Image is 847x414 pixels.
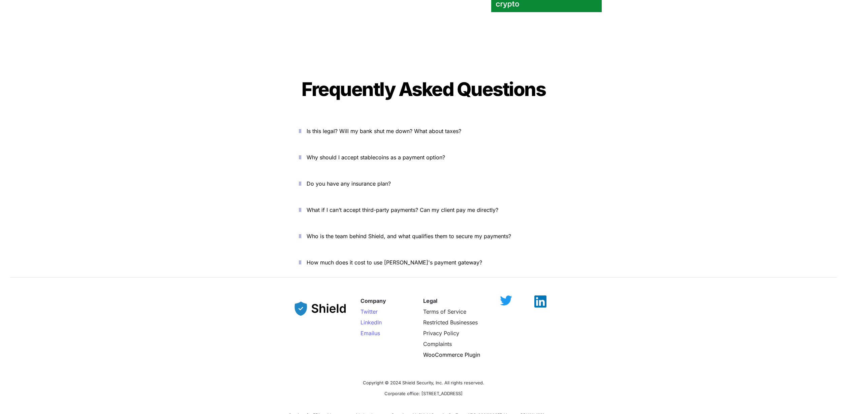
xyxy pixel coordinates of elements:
a: WooCommerce Plugin [423,351,480,358]
span: Frequently Asked Questions [302,78,545,101]
a: LinkedIn [360,319,382,326]
button: Why should I accept stablecoins as a payment option? [289,147,558,168]
span: Do you have any insurance plan? [307,180,391,187]
span: What if I can’t accept third-party payments? Can my client pay me directly? [307,206,498,213]
a: Privacy Policy [423,330,459,337]
a: Twitter [360,308,378,315]
span: How much does it cost to use [PERSON_NAME]'s payment gateway? [307,259,482,266]
span: Is this legal? Will my bank shut me down? What about taxes? [307,128,461,134]
button: Who is the team behind Shield, and what qualifies them to secure my payments? [289,226,558,247]
button: Do you have any insurance plan? [289,173,558,194]
strong: Legal [423,297,437,304]
span: Why should I accept stablecoins as a payment option? [307,154,445,161]
a: Complaints [423,341,452,347]
span: Email [360,330,374,337]
span: Copyright © 2024 Shield Security, Inc. All rights reserved. [363,380,484,385]
button: What if I can’t accept third-party payments? Can my client pay me directly? [289,199,558,220]
span: Corporate office: [STREET_ADDRESS] [384,391,463,396]
a: Terms of Service [423,308,466,315]
span: us [374,330,380,337]
a: Emailus [360,330,380,337]
span: Who is the team behind Shield, and what qualifies them to secure my payments? [307,233,511,240]
button: How much does it cost to use [PERSON_NAME]'s payment gateway? [289,252,558,273]
button: Is this legal? Will my bank shut me down? What about taxes? [289,121,558,141]
strong: Company [360,297,386,304]
a: Restricted Businesses [423,319,478,326]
